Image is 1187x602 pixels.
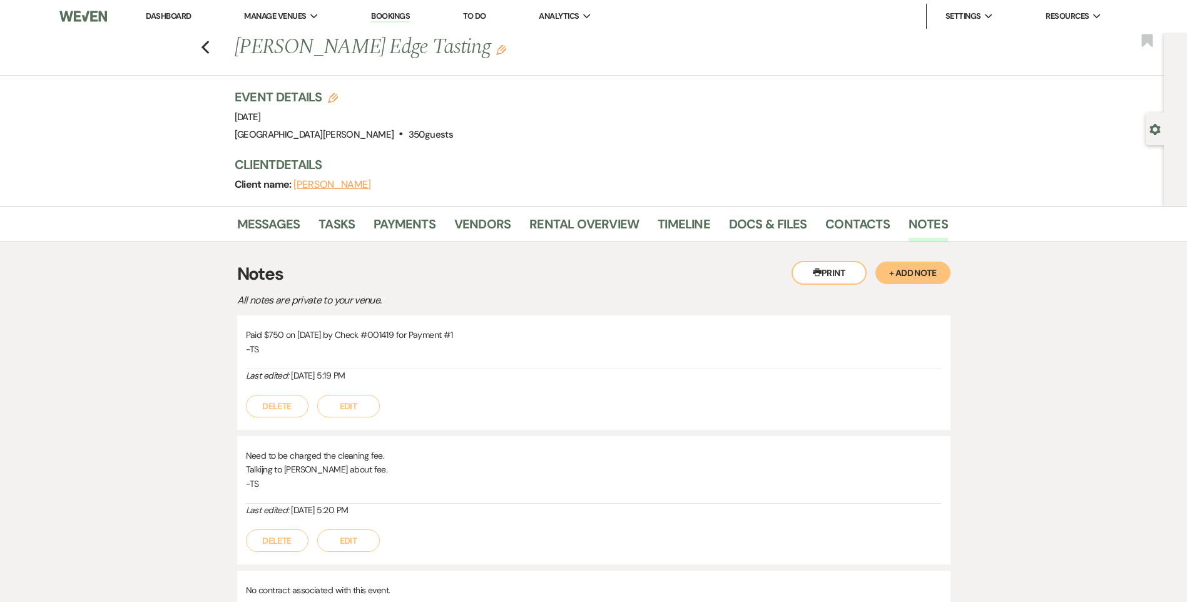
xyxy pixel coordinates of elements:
a: Notes [909,214,948,242]
a: Bookings [371,11,410,23]
span: 350 guests [409,128,453,141]
a: Messages [237,214,300,242]
span: [GEOGRAPHIC_DATA][PERSON_NAME] [235,128,394,141]
button: Delete [246,395,308,417]
p: Talkijng to [PERSON_NAME] about fee. [246,462,942,476]
a: Timeline [658,214,710,242]
button: Edit [496,44,506,55]
img: Weven Logo [59,3,107,29]
p: Need to be charged the cleaning fee. [246,449,942,462]
i: Last edited: [246,370,289,381]
p: Paid $750 on [DATE] by Check #001419 for Payment #1 [246,328,942,342]
button: [PERSON_NAME] [293,180,371,190]
span: [DATE] [235,111,261,123]
span: Manage Venues [244,10,306,23]
a: Docs & Files [729,214,807,242]
p: -TS [246,342,942,356]
span: Settings [945,10,981,23]
span: Client name: [235,178,294,191]
a: Dashboard [146,11,191,21]
button: + Add Note [875,262,950,284]
div: [DATE] 5:19 PM [246,369,942,382]
i: Last edited: [246,504,289,516]
button: Edit [317,395,380,417]
h3: Notes [237,261,950,287]
p: -TS [246,477,942,491]
div: [DATE] 5:20 PM [246,504,942,517]
span: Analytics [539,10,579,23]
button: Print [792,261,867,285]
a: Rental Overview [529,214,639,242]
a: To Do [463,11,486,21]
a: Vendors [454,214,511,242]
p: All notes are private to your venue. [237,292,675,309]
button: Open lead details [1149,123,1161,135]
button: Delete [246,529,308,552]
h3: Client Details [235,156,935,173]
a: Payments [374,214,436,242]
h1: [PERSON_NAME] Edge Tasting [235,33,795,63]
span: Resources [1046,10,1089,23]
a: Contacts [825,214,890,242]
p: No contract associated with this event. [246,583,942,597]
h3: Event Details [235,88,453,106]
button: Edit [317,529,380,552]
a: Tasks [318,214,355,242]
